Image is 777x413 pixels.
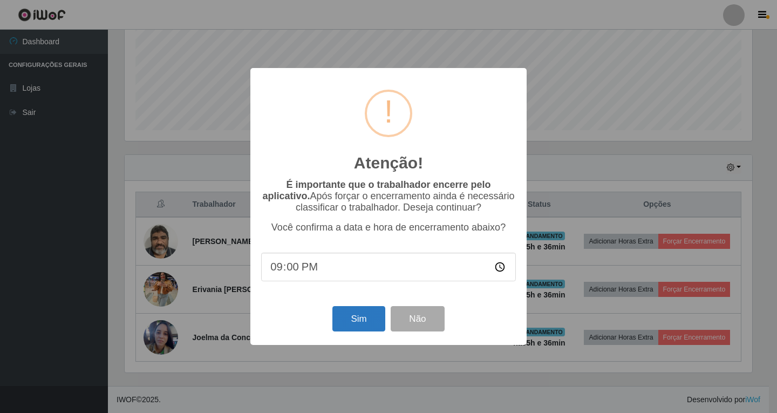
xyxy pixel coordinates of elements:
p: Você confirma a data e hora de encerramento abaixo? [261,222,516,233]
button: Sim [332,306,385,331]
button: Não [391,306,444,331]
h2: Atenção! [354,153,423,173]
p: Após forçar o encerramento ainda é necessário classificar o trabalhador. Deseja continuar? [261,179,516,213]
b: É importante que o trabalhador encerre pelo aplicativo. [262,179,490,201]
